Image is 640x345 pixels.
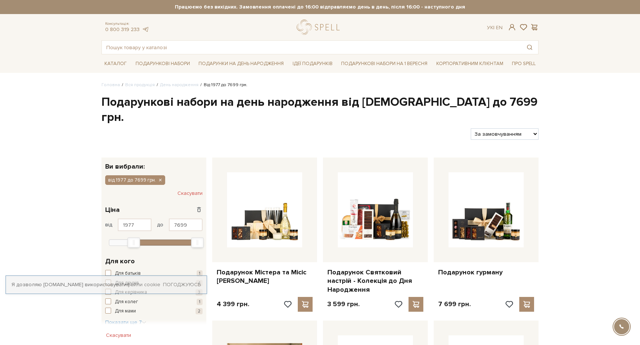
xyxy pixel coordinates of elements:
[101,4,539,10] strong: Працюємо без вихідних. Замовлення оплачені до 16:00 відправляємо день в день, після 16:00 - насту...
[105,298,203,306] button: Для колег 1
[105,221,112,228] span: від
[163,281,201,288] a: Погоджуюсь
[105,270,203,277] button: Для батьків 1
[191,237,204,248] div: Max
[327,300,360,308] p: 3 599 грн.
[177,187,203,199] button: Скасувати
[105,205,120,215] span: Ціна
[169,219,203,231] input: Ціна
[521,41,538,54] button: Пошук товару у каталозі
[196,58,287,70] a: Подарунки на День народження
[433,57,506,70] a: Корпоративним клієнтам
[105,256,135,266] span: Для кого
[118,219,151,231] input: Ціна
[487,24,503,31] div: Ук
[217,268,313,285] a: Подарунок Містера та Місіс [PERSON_NAME]
[127,281,160,288] a: файли cookie
[493,24,494,31] span: |
[105,308,203,315] button: Для мами 2
[125,82,155,88] a: Вся продукція
[105,319,146,326] button: Показати ще 7
[327,268,423,294] a: Подарунок Святковий настрій - Колекція до Дня Народження
[496,24,503,31] a: En
[133,58,193,70] a: Подарункові набори
[338,57,430,70] a: Подарункові набори на 1 Вересня
[115,270,141,277] span: Для батьків
[101,82,120,88] a: Головна
[101,58,130,70] a: Каталог
[438,300,471,308] p: 7 699 грн.
[157,221,163,228] span: до
[199,82,247,88] li: Від 1977 до 7699 грн.
[290,58,336,70] a: Ідеї подарунків
[127,237,140,248] div: Min
[101,329,136,341] button: Скасувати
[438,268,534,277] a: Подарунок гурману
[6,281,207,288] div: Я дозволяю [DOMAIN_NAME] використовувати
[105,21,149,26] span: Консультація:
[509,58,539,70] a: Про Spell
[217,300,249,308] p: 4 399 грн.
[101,158,206,170] div: Ви вибрали:
[105,26,140,33] a: 0 800 319 233
[105,175,165,185] button: від 1977 до 7699 грн.
[108,177,156,183] span: від 1977 до 7699 грн.
[197,299,203,305] span: 1
[101,95,539,125] h1: Подарункові набори на день народження від [DEMOGRAPHIC_DATA] до 7699 грн.
[115,298,138,306] span: Для колег
[197,270,203,277] span: 1
[160,82,199,88] a: День народження
[141,26,149,33] a: telegram
[115,308,136,315] span: Для мами
[297,20,343,35] a: logo
[102,41,521,54] input: Пошук товару у каталозі
[196,308,203,314] span: 2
